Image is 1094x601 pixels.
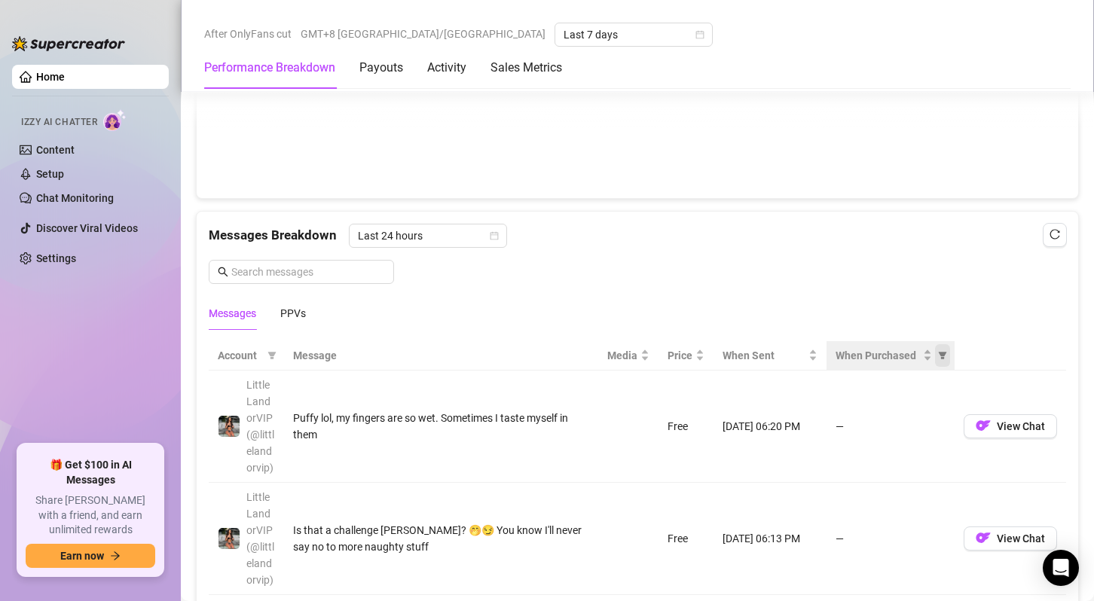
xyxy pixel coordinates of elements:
[26,493,155,538] span: Share [PERSON_NAME] with a friend, and earn unlimited rewards
[301,23,545,45] span: GMT+8 [GEOGRAPHIC_DATA]/[GEOGRAPHIC_DATA]
[659,341,714,371] th: Price
[935,344,950,367] span: filter
[12,36,125,51] img: logo-BBDzfeDw.svg
[110,551,121,561] span: arrow-right
[246,379,274,474] span: LittleLandorVIP (@littlelandorvip)
[997,420,1045,432] span: View Chat
[21,115,97,130] span: Izzy AI Chatter
[1043,550,1079,586] div: Open Intercom Messenger
[714,371,827,483] td: [DATE] 06:20 PM
[293,522,589,555] div: Is that a challenge [PERSON_NAME]? 🤭😏 You know I'll never say no to more naughty stuff
[36,252,76,264] a: Settings
[714,483,827,595] td: [DATE] 06:13 PM
[836,347,920,364] span: When Purchased
[827,483,955,595] td: —
[218,267,228,277] span: search
[976,530,991,545] img: OF
[36,222,138,234] a: Discover Viral Videos
[964,423,1057,435] a: OFView Chat
[938,351,947,360] span: filter
[26,458,155,487] span: 🎁 Get $100 in AI Messages
[36,144,75,156] a: Content
[231,264,385,280] input: Search messages
[204,59,335,77] div: Performance Breakdown
[218,347,261,364] span: Account
[490,59,562,77] div: Sales Metrics
[827,341,955,371] th: When Purchased
[103,109,127,131] img: AI Chatter
[36,168,64,180] a: Setup
[209,224,1066,248] div: Messages Breakdown
[659,483,714,595] td: Free
[358,224,498,247] span: Last 24 hours
[280,305,306,322] div: PPVs
[218,416,240,437] img: LittleLandorVIP (@littlelandorvip)
[997,532,1045,545] span: View Chat
[607,347,637,364] span: Media
[827,371,955,483] td: —
[264,344,280,367] span: filter
[284,341,598,371] th: Message
[490,231,499,240] span: calendar
[60,550,104,562] span: Earn now
[218,528,240,549] img: LittleLandorVIP (@littlelandorvip)
[964,535,1057,548] a: OFView Chat
[964,414,1057,438] button: OFView Chat
[695,30,704,39] span: calendar
[659,371,714,483] td: Free
[246,491,274,586] span: LittleLandorVIP (@littlelandorvip)
[723,347,805,364] span: When Sent
[36,192,114,204] a: Chat Monitoring
[359,59,403,77] div: Payouts
[598,341,659,371] th: Media
[267,351,277,360] span: filter
[976,418,991,433] img: OF
[293,410,589,443] div: Puffy lol, my fingers are so wet. Sometimes I taste myself in them
[1050,229,1060,239] span: reload
[427,59,466,77] div: Activity
[36,71,65,83] a: Home
[564,23,704,46] span: Last 7 days
[668,347,692,364] span: Price
[209,305,256,322] div: Messages
[964,526,1057,551] button: OFView Chat
[204,23,292,45] span: After OnlyFans cut
[26,544,155,568] button: Earn nowarrow-right
[714,341,827,371] th: When Sent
